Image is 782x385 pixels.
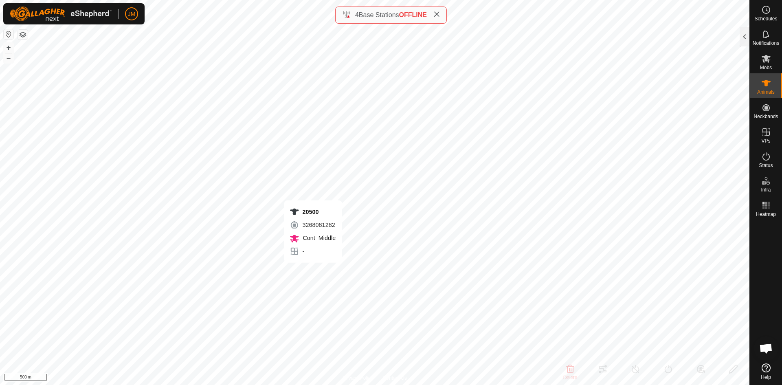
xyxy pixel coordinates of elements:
a: Contact Us [383,374,407,382]
span: Infra [761,187,771,192]
span: Heatmap [756,212,776,217]
div: - [290,246,336,256]
a: Help [750,360,782,383]
span: Schedules [754,16,777,21]
div: 3268081282 [290,220,336,230]
span: Status [759,163,773,168]
button: Reset Map [4,29,13,39]
span: Neckbands [753,114,778,119]
span: VPs [761,139,770,143]
span: JM [128,10,136,18]
span: 4 [355,11,359,18]
button: Map Layers [18,30,28,40]
div: 20500 [290,207,336,217]
span: OFFLINE [399,11,427,18]
div: Open chat [754,336,778,361]
a: Privacy Policy [343,374,373,382]
img: Gallagher Logo [10,7,112,21]
button: + [4,43,13,53]
span: Base Stations [359,11,399,18]
span: Mobs [760,65,772,70]
span: Help [761,375,771,380]
span: Cont_Middle [301,235,336,241]
span: Notifications [753,41,779,46]
button: – [4,53,13,63]
span: Animals [757,90,775,95]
